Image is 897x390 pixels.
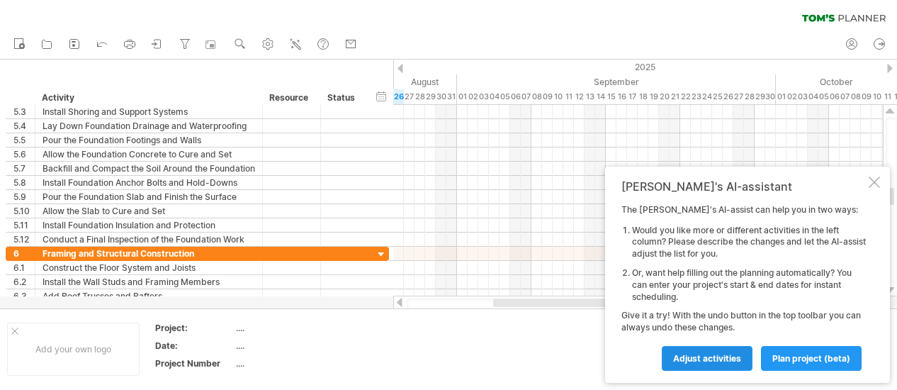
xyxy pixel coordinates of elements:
div: September 2025 [457,74,776,89]
div: Monday, 29 September 2025 [755,89,765,104]
div: 6 [13,247,35,260]
div: Project: [155,322,233,334]
div: Allow the Foundation Concrete to Cure and Set [43,147,255,161]
div: 6.1 [13,261,35,274]
div: 5.10 [13,204,35,218]
div: 5.5 [13,133,35,147]
div: Sunday, 28 September 2025 [744,89,755,104]
div: Monday, 6 October 2025 [829,89,840,104]
div: Tuesday, 26 August 2025 [393,89,404,104]
div: Project Number [155,357,233,369]
div: Wednesday, 10 September 2025 [553,89,563,104]
div: Install Foundation Insulation and Protection [43,218,255,232]
div: 5.8 [13,176,35,189]
div: Tuesday, 30 September 2025 [765,89,776,104]
div: Thursday, 9 October 2025 [861,89,871,104]
div: 5.3 [13,105,35,118]
div: .... [236,322,355,334]
div: Saturday, 30 August 2025 [436,89,446,104]
div: Friday, 26 September 2025 [723,89,733,104]
div: Construct the Floor System and Joists [43,261,255,274]
div: Sunday, 31 August 2025 [446,89,457,104]
div: Monday, 1 September 2025 [457,89,468,104]
div: Pour the Foundation Slab and Finish the Surface [43,190,255,204]
li: Would you like more or different activities in the left column? Please describe the changes and l... [632,225,866,260]
div: Wednesday, 27 August 2025 [404,89,414,104]
div: Wednesday, 8 October 2025 [850,89,861,104]
div: Saturday, 20 September 2025 [659,89,670,104]
div: 5.9 [13,190,35,204]
div: Saturday, 11 October 2025 [882,89,893,104]
div: Activity [42,91,254,105]
div: 5.4 [13,119,35,133]
div: Install Foundation Anchor Bolts and Hold-Downs [43,176,255,189]
div: Wednesday, 24 September 2025 [701,89,712,104]
div: Pour the Foundation Footings and Walls [43,133,255,147]
div: Framing and Structural Construction [43,247,255,260]
div: Wednesday, 1 October 2025 [776,89,786,104]
div: Sunday, 14 September 2025 [595,89,606,104]
div: Monday, 8 September 2025 [531,89,542,104]
div: Thursday, 2 October 2025 [786,89,797,104]
div: 5.6 [13,147,35,161]
div: Install Shoring and Support Systems [43,105,255,118]
div: Friday, 29 August 2025 [425,89,436,104]
div: Friday, 19 September 2025 [648,89,659,104]
div: Add Roof Trusses and Rafters [43,289,255,303]
div: Add your own logo [7,323,140,376]
div: Thursday, 28 August 2025 [414,89,425,104]
div: Status [327,91,359,105]
div: The [PERSON_NAME]'s AI-assist can help you in two ways: Give it a try! With the undo button in th... [621,204,866,370]
a: plan project (beta) [761,346,862,371]
div: 5.11 [13,218,35,232]
div: Install the Wall Studs and Framing Members [43,275,255,289]
div: Monday, 15 September 2025 [606,89,616,104]
div: Lay Down Foundation Drainage and Waterproofing [43,119,255,133]
span: Adjust activities [673,353,741,364]
span: plan project (beta) [772,353,850,364]
div: Saturday, 13 September 2025 [585,89,595,104]
div: Tuesday, 2 September 2025 [468,89,478,104]
div: 6.3 [13,289,35,303]
div: Thursday, 18 September 2025 [638,89,648,104]
div: Date: [155,340,233,352]
div: .... [236,357,355,369]
div: Friday, 10 October 2025 [871,89,882,104]
div: Friday, 12 September 2025 [574,89,585,104]
div: Wednesday, 3 September 2025 [478,89,489,104]
div: Thursday, 4 September 2025 [489,89,500,104]
div: Saturday, 27 September 2025 [733,89,744,104]
li: Or, want help filling out the planning automatically? You can enter your project's start & end da... [632,267,866,303]
div: Monday, 22 September 2025 [680,89,691,104]
div: Tuesday, 7 October 2025 [840,89,850,104]
div: 5.12 [13,233,35,246]
div: Wednesday, 17 September 2025 [627,89,638,104]
div: Sunday, 21 September 2025 [670,89,680,104]
div: Friday, 5 September 2025 [500,89,510,104]
div: Saturday, 4 October 2025 [808,89,818,104]
div: 5.7 [13,162,35,175]
div: Thursday, 25 September 2025 [712,89,723,104]
div: Conduct a Final Inspection of the Foundation Work [43,233,255,246]
div: Saturday, 6 September 2025 [510,89,521,104]
a: Adjust activities [662,346,752,371]
div: Tuesday, 9 September 2025 [542,89,553,104]
div: Thursday, 11 September 2025 [563,89,574,104]
div: Tuesday, 23 September 2025 [691,89,701,104]
div: .... [236,340,355,352]
div: Sunday, 7 September 2025 [521,89,531,104]
div: Sunday, 5 October 2025 [818,89,829,104]
div: Tuesday, 16 September 2025 [616,89,627,104]
div: Resource [269,91,312,105]
div: Friday, 3 October 2025 [797,89,808,104]
div: Backfill and Compact the Soil Around the Foundation [43,162,255,175]
div: Allow the Slab to Cure and Set [43,204,255,218]
div: 6.2 [13,275,35,289]
div: [PERSON_NAME]'s AI-assistant [621,179,866,194]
